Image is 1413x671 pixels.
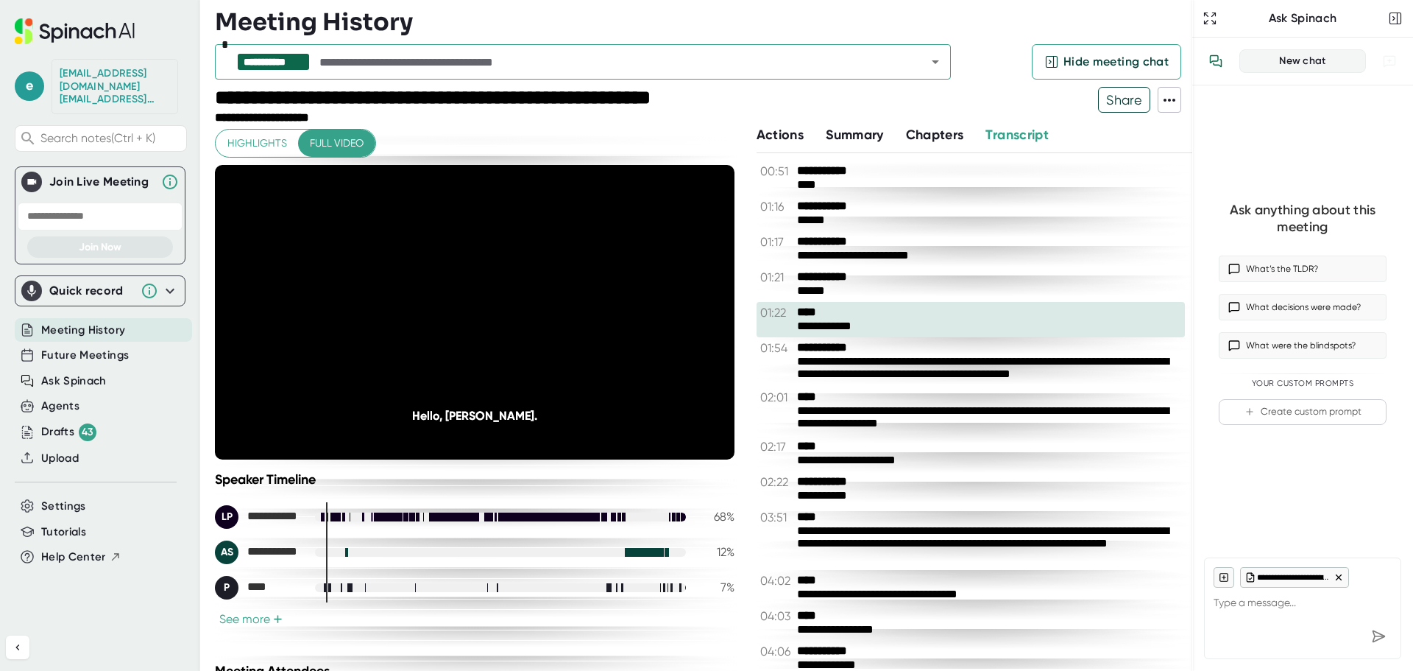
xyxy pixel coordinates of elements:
div: Ask Spinach [1220,11,1385,26]
button: Create custom prompt [1219,399,1387,425]
button: Join Now [27,236,173,258]
div: Speaker Timeline [215,471,734,488]
button: Highlights [216,130,299,157]
div: edotson@starrez.com edotson@starrez.com [60,67,170,106]
div: LP [215,505,238,529]
span: 01:54 [760,341,793,355]
button: Actions [757,125,804,145]
button: Chapters [906,125,964,145]
span: Full video [310,134,364,152]
span: e [15,71,44,101]
div: Anna Strejc [215,541,303,564]
button: What’s the TLDR? [1219,256,1387,282]
span: 01:21 [760,270,793,284]
div: 43 [79,424,96,441]
button: Agents [41,398,79,415]
div: Join Live Meeting [49,175,154,189]
div: Your Custom Prompts [1219,379,1387,389]
span: Search notes (Ctrl + K) [40,131,183,145]
span: Hide meeting chat [1063,53,1169,71]
div: Quick record [21,276,179,306]
div: Ask anything about this meeting [1219,202,1387,235]
button: Meeting History [41,322,125,339]
div: Hello, [PERSON_NAME]. [267,409,683,423]
span: Help Center [41,549,106,566]
span: 04:03 [760,609,793,623]
button: Settings [41,498,86,515]
span: Actions [757,127,804,143]
button: Transcript [985,125,1049,145]
div: Paul [215,576,303,600]
button: Ask Spinach [41,373,107,390]
span: 02:17 [760,440,793,454]
span: + [273,614,283,625]
button: Expand to Ask Spinach page [1200,8,1220,29]
span: Summary [826,127,883,143]
span: 02:22 [760,475,793,489]
button: Collapse sidebar [6,636,29,659]
button: Open [925,52,946,72]
div: Send message [1365,623,1392,650]
span: 02:01 [760,390,793,404]
button: Close conversation sidebar [1385,8,1406,29]
div: Quick record [49,284,133,298]
img: Join Live Meeting [24,175,39,189]
h3: Meeting History [215,8,413,36]
button: See more+ [215,611,287,627]
span: 00:51 [760,164,793,178]
button: View conversation history [1201,46,1230,76]
div: 12 % [698,545,734,559]
span: Transcript [985,127,1049,143]
button: Share [1098,87,1150,113]
div: 7 % [698,580,734,594]
button: Hide meeting chat [1032,44,1181,80]
span: Highlights [227,134,287,152]
div: Lori Plants [215,505,303,529]
span: 01:17 [760,235,793,249]
button: What decisions were made? [1219,294,1387,320]
button: Drafts 43 [41,424,96,441]
button: Future Meetings [41,347,129,364]
div: Join Live MeetingJoin Live Meeting [21,167,179,197]
span: Chapters [906,127,964,143]
button: Help Center [41,549,121,566]
button: Summary [826,125,883,145]
span: 04:06 [760,644,793,658]
button: What were the blindspots? [1219,332,1387,359]
div: AS [215,541,238,564]
span: Join Now [79,241,121,253]
div: New chat [1249,55,1356,68]
div: Drafts [41,424,96,441]
button: Upload [41,450,79,467]
span: 01:16 [760,200,793,214]
button: Tutorials [41,524,86,541]
span: Share [1099,87,1150,113]
div: 68 % [698,510,734,524]
div: P [215,576,238,600]
span: 04:02 [760,574,793,588]
span: 03:51 [760,510,793,524]
button: Full video [298,130,375,157]
span: 01:22 [760,306,793,320]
